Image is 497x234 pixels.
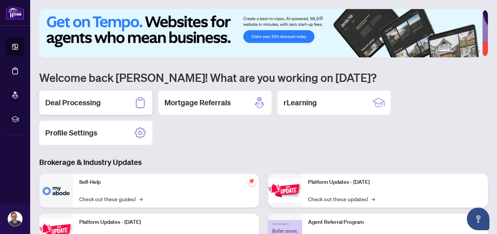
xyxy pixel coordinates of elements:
[139,195,143,203] span: →
[465,50,468,53] button: 4
[453,50,456,53] button: 2
[308,195,375,203] a: Check out these updates!→
[459,50,462,53] button: 3
[79,195,143,203] a: Check out these guides!→
[471,50,474,53] button: 5
[308,218,482,226] p: Agent Referral Program
[8,212,22,226] img: Profile Icon
[39,9,482,57] img: Slide 0
[268,179,302,202] img: Platform Updates - June 23, 2025
[164,97,231,108] h2: Mortgage Referrals
[39,174,73,208] img: Self-Help
[39,157,488,168] h3: Brokerage & Industry Updates
[45,97,101,108] h2: Deal Processing
[45,128,97,138] h2: Profile Settings
[247,177,256,186] span: pushpin
[477,50,480,53] button: 6
[79,178,253,186] p: Self-Help
[467,208,489,230] button: Open asap
[6,6,24,20] img: logo
[438,50,450,53] button: 1
[79,218,253,226] p: Platform Updates - [DATE]
[284,97,317,108] h2: rLearning
[308,178,482,186] p: Platform Updates - [DATE]
[39,70,488,85] h1: Welcome back [PERSON_NAME]! What are you working on [DATE]?
[371,195,375,203] span: →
